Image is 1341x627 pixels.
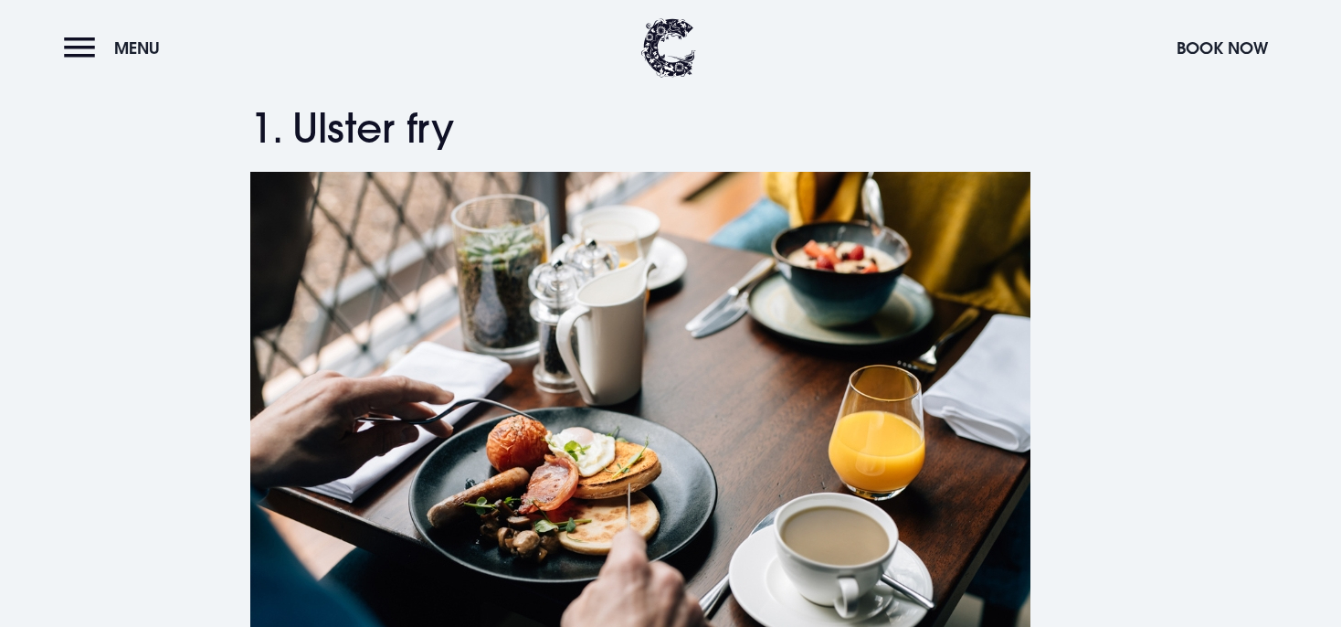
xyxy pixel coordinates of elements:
button: Menu [64,28,169,68]
button: Book Now [1167,28,1277,68]
span: Menu [114,37,160,58]
h2: 1. Ulster fry [250,104,1091,153]
img: Clandeboye Lodge [641,18,696,78]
